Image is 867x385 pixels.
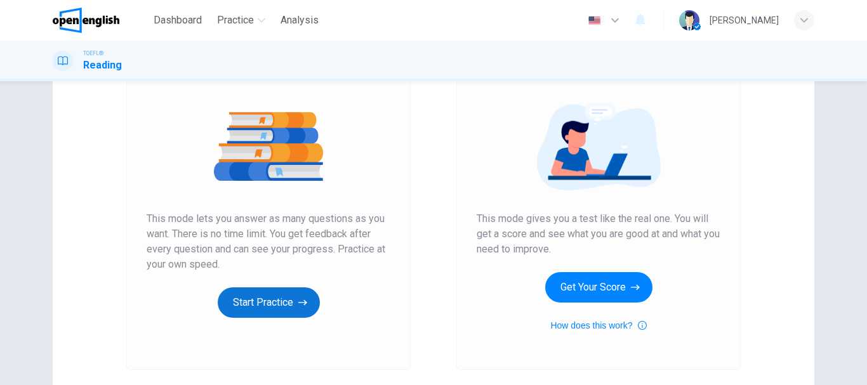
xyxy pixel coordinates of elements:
span: Practice [217,13,254,28]
span: Dashboard [154,13,202,28]
button: Dashboard [149,9,207,32]
span: This mode gives you a test like the real one. You will get a score and see what you are good at a... [477,211,720,257]
button: Analysis [275,9,324,32]
button: Practice [212,9,270,32]
button: How does this work? [550,318,646,333]
button: Get Your Score [545,272,652,303]
a: OpenEnglish logo [53,8,149,33]
span: This mode lets you answer as many questions as you want. There is no time limit. You get feedback... [147,211,390,272]
img: Profile picture [679,10,699,30]
div: [PERSON_NAME] [710,13,779,28]
h1: Reading [83,58,122,73]
img: OpenEnglish logo [53,8,119,33]
span: TOEFL® [83,49,103,58]
img: en [586,16,602,25]
button: Start Practice [218,287,320,318]
span: Analysis [281,13,319,28]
